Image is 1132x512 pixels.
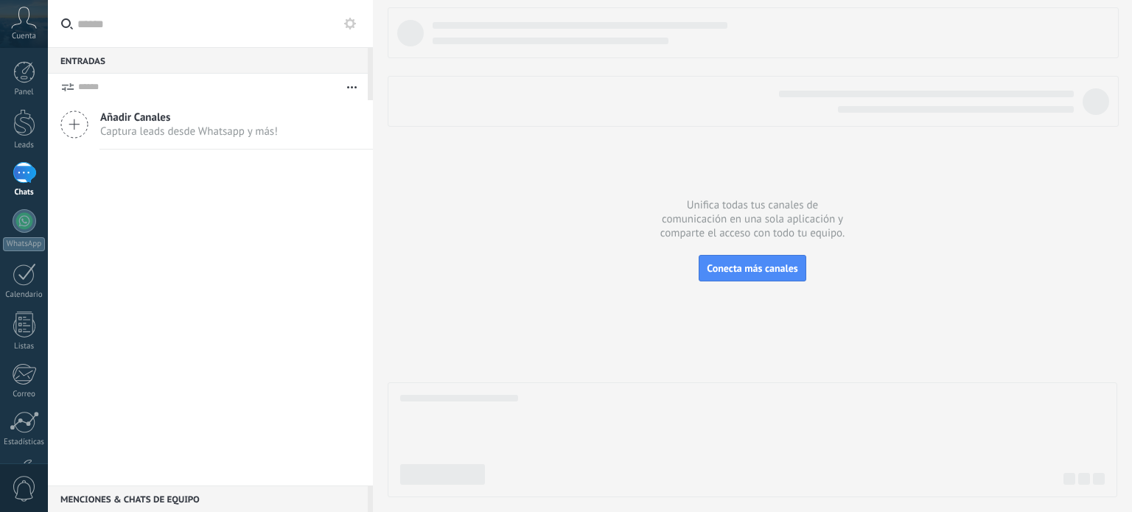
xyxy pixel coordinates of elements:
span: Conecta más canales [707,262,797,275]
div: Panel [3,88,46,97]
div: Leads [3,141,46,150]
div: Estadísticas [3,438,46,447]
span: Añadir Canales [100,111,278,125]
div: WhatsApp [3,237,45,251]
div: Listas [3,342,46,351]
div: Chats [3,188,46,197]
span: Captura leads desde Whatsapp y más! [100,125,278,138]
div: Correo [3,390,46,399]
div: Menciones & Chats de equipo [48,485,368,512]
button: Conecta más canales [699,255,806,281]
span: Cuenta [12,32,36,41]
div: Entradas [48,47,368,74]
div: Calendario [3,290,46,300]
